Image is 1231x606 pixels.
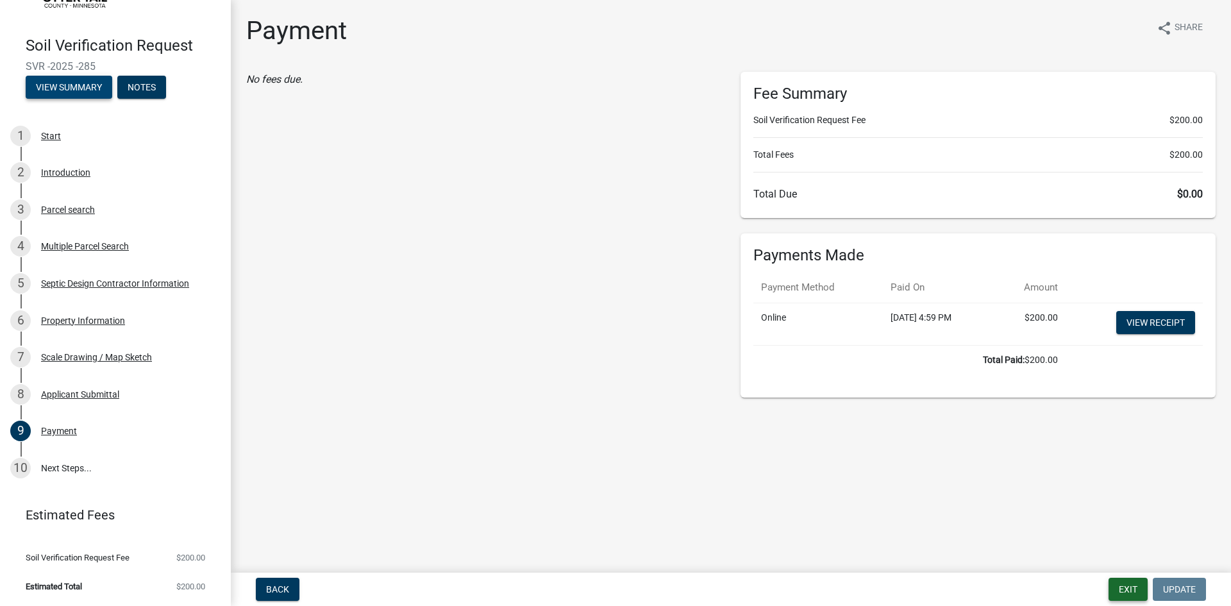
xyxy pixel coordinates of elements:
[10,126,31,146] div: 1
[1153,578,1206,601] button: Update
[883,273,994,303] th: Paid On
[1177,188,1203,200] span: $0.00
[26,76,112,99] button: View Summary
[753,273,883,303] th: Payment Method
[26,60,205,72] span: SVR -2025 -285
[753,345,1066,375] td: $200.00
[10,384,31,405] div: 8
[1157,21,1172,36] i: share
[10,421,31,441] div: 9
[26,37,221,55] h4: Soil Verification Request
[41,131,61,140] div: Start
[753,148,1203,162] li: Total Fees
[1163,584,1196,594] span: Update
[753,114,1203,127] li: Soil Verification Request Fee
[26,553,130,562] span: Soil Verification Request Fee
[41,168,90,177] div: Introduction
[41,205,95,214] div: Parcel search
[753,303,883,345] td: Online
[10,199,31,220] div: 3
[10,458,31,478] div: 10
[1109,578,1148,601] button: Exit
[10,273,31,294] div: 5
[41,390,119,399] div: Applicant Submittal
[994,303,1066,345] td: $200.00
[246,15,347,46] h1: Payment
[256,578,299,601] button: Back
[41,353,152,362] div: Scale Drawing / Map Sketch
[10,310,31,331] div: 6
[10,236,31,257] div: 4
[246,73,303,85] i: No fees due.
[1116,311,1195,334] a: View receipt
[41,426,77,435] div: Payment
[1175,21,1203,36] span: Share
[10,347,31,367] div: 7
[117,83,166,93] wm-modal-confirm: Notes
[26,83,112,93] wm-modal-confirm: Summary
[883,303,994,345] td: [DATE] 4:59 PM
[41,316,125,325] div: Property Information
[41,279,189,288] div: Septic Design Contractor Information
[753,188,1203,200] h6: Total Due
[1169,148,1203,162] span: $200.00
[10,502,210,528] a: Estimated Fees
[1169,114,1203,127] span: $200.00
[753,246,1203,265] h6: Payments Made
[176,553,205,562] span: $200.00
[266,584,289,594] span: Back
[117,76,166,99] button: Notes
[41,242,129,251] div: Multiple Parcel Search
[176,582,205,591] span: $200.00
[10,162,31,183] div: 2
[994,273,1066,303] th: Amount
[26,582,82,591] span: Estimated Total
[983,355,1025,365] b: Total Paid:
[753,85,1203,103] h6: Fee Summary
[1146,15,1213,40] button: shareShare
